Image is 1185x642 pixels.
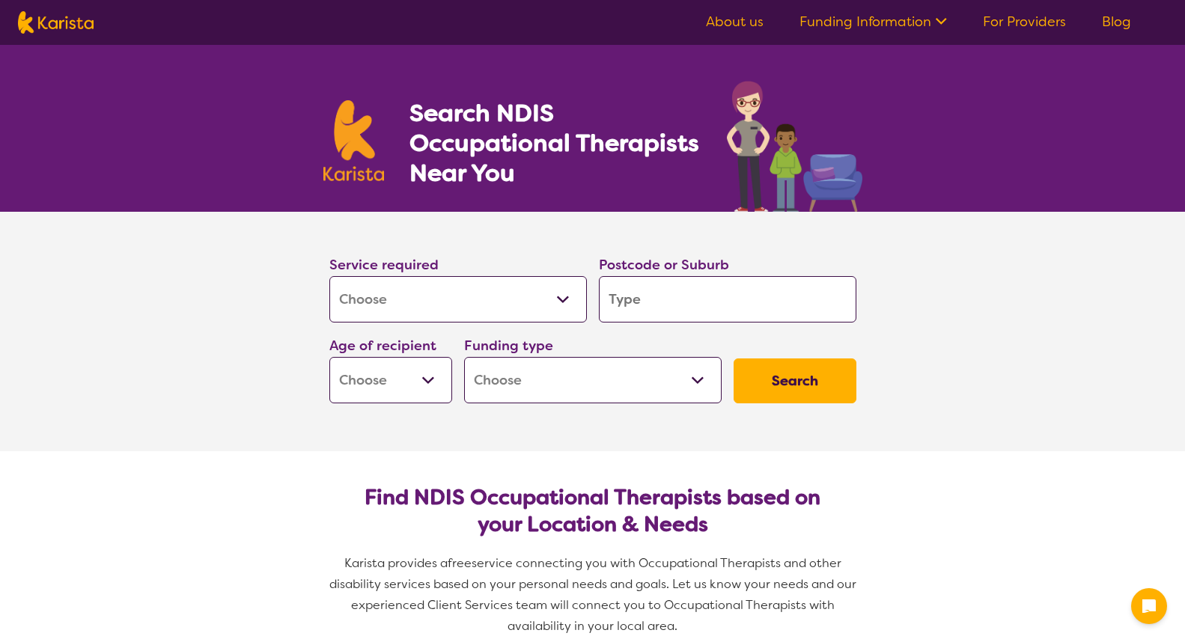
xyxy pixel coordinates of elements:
label: Service required [329,256,439,274]
a: For Providers [983,13,1066,31]
span: free [448,555,472,571]
img: Karista logo [18,11,94,34]
a: Funding Information [799,13,947,31]
a: Blog [1102,13,1131,31]
img: Karista logo [323,100,385,181]
h2: Find NDIS Occupational Therapists based on your Location & Needs [341,484,844,538]
img: occupational-therapy [727,81,862,212]
label: Funding type [464,337,553,355]
a: About us [706,13,764,31]
span: service connecting you with Occupational Therapists and other disability services based on your p... [329,555,859,634]
input: Type [599,276,856,322]
h1: Search NDIS Occupational Therapists Near You [409,98,701,188]
label: Age of recipient [329,337,436,355]
button: Search [734,358,856,403]
label: Postcode or Suburb [599,256,729,274]
span: Karista provides a [344,555,448,571]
